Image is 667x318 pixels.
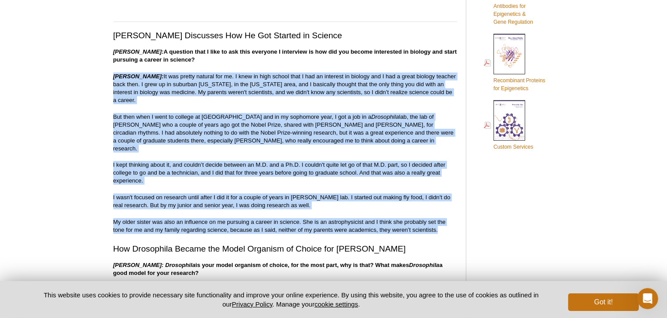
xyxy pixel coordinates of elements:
img: Custom_Services_cover [494,100,525,141]
em: Drosophila [371,113,399,120]
h2: [PERSON_NAME] Discusses How He Got Started in Science [113,29,457,41]
span: Custom Services [494,144,534,150]
strong: is your model organism of choice, for the most part, why is that? What makes a good model for you... [113,262,443,276]
p: This website uses cookies to provide necessary site functionality and improve your online experie... [29,290,554,309]
span: Recombinant Proteins for Epigenetics [494,77,545,91]
p: I wasn't focused on research until after I did it for a couple of years in [PERSON_NAME] lab. I s... [113,194,457,209]
a: Custom Services [484,99,534,152]
strong: [PERSON_NAME]: [113,73,164,80]
strong: A question that I like to ask this everyone I interview is how did you become interested in biolo... [113,48,457,63]
iframe: Intercom live chat [637,288,658,309]
a: Recombinant Proteinsfor Epigenetics [484,33,545,93]
a: Privacy Policy [232,300,272,308]
strong: [PERSON_NAME]: [113,48,164,55]
p: My older sister was also an influence on me pursuing a career in science. She is an astrophysicis... [113,218,457,234]
em: [PERSON_NAME]: [113,262,164,268]
p: I kept thinking about it, and couldn’t decide between an M.D. and a Ph.D. I couldn't quite let go... [113,161,457,185]
em: Drosophila [409,262,440,268]
img: Rec_prots_140604_cover_web_70x200 [494,34,525,74]
p: It was pretty natural for me. I knew in high school that I had an interest in biology and I had a... [113,73,457,104]
span: Antibodies for Epigenetics & Gene Regulation [494,3,533,25]
p: But then when I went to college at [GEOGRAPHIC_DATA] and in my sophomore year, I got a job in a l... [113,113,457,153]
em: Drosophila [165,262,195,268]
button: Got it! [568,293,638,311]
h2: How Drosophila Became the Model Organism of Choice for [PERSON_NAME] [113,243,457,255]
button: cookie settings [314,300,358,308]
